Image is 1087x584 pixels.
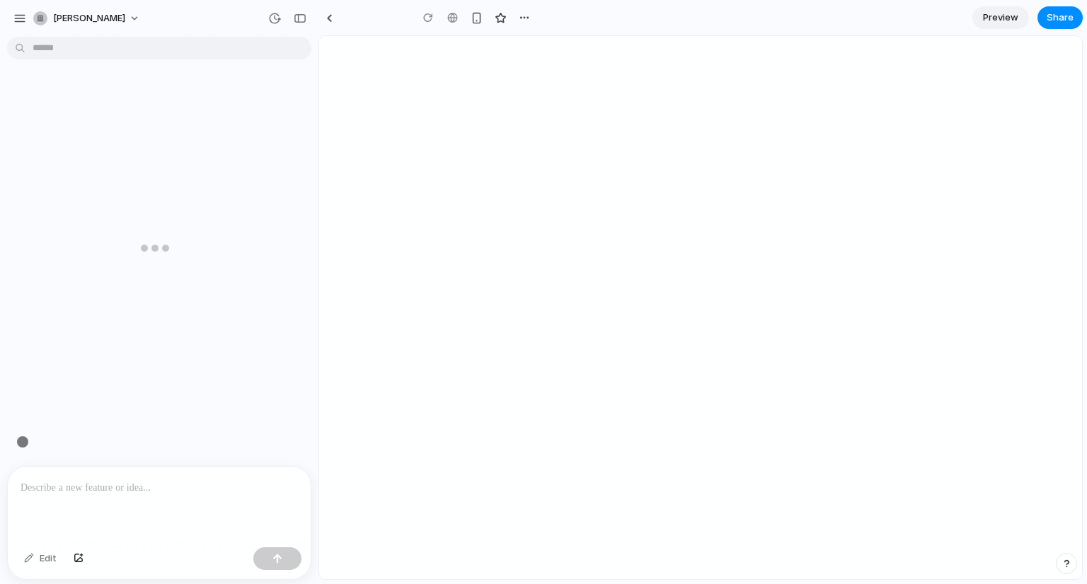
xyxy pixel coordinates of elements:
span: [PERSON_NAME] [53,11,125,25]
a: Preview [972,6,1029,29]
button: Share [1037,6,1083,29]
button: [PERSON_NAME] [28,7,147,30]
span: Share [1047,11,1074,25]
span: Preview [983,11,1018,25]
